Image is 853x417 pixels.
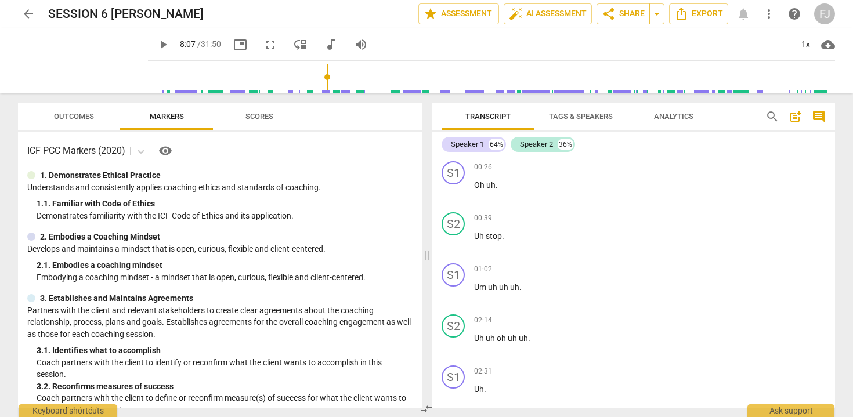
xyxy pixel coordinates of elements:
button: Assessment [418,3,499,24]
span: uh [486,333,497,343]
span: . [496,180,498,190]
button: FJ [814,3,835,24]
button: View player as separate pane [290,34,311,55]
span: . [484,385,486,394]
span: cloud_download [821,38,835,52]
span: Scores [245,112,273,121]
button: Play [153,34,174,55]
span: uh [499,282,510,292]
span: fullscreen [263,38,277,52]
span: visibility [158,144,172,158]
span: share [602,7,616,21]
span: Outcomes [54,112,94,121]
span: comment [812,110,826,124]
span: star [424,7,438,21]
span: Tags & Speakers [549,112,613,121]
div: 36% [558,139,573,150]
div: 64% [489,139,504,150]
div: Change speaker [442,365,465,389]
span: 02:14 [474,316,492,325]
span: . [502,231,504,241]
span: Uh [474,333,486,343]
button: Share [597,3,650,24]
span: audiotrack [324,38,338,52]
span: arrow_drop_down [650,7,664,21]
button: AI Assessment [504,3,592,24]
span: Transcript [465,112,511,121]
span: arrow_back [21,7,35,21]
button: Export [669,3,728,24]
p: Embodying a coaching mindset - a mindset that is open, curious, flexible and client-centered. [37,271,413,284]
p: Coach partners with the client to identify or reconfirm what the client wants to accomplish in th... [37,357,413,380]
div: 3. 2. Reconfirms measures of success [37,380,413,393]
span: picture_in_picture [233,38,247,52]
span: 00:26 [474,162,492,172]
span: Uh [474,385,484,394]
div: Speaker 2 [520,139,553,150]
span: 01:02 [474,264,492,274]
span: play_arrow [156,38,170,52]
span: Assessment [424,7,494,21]
button: Volume [350,34,371,55]
span: AI Assessment [509,7,587,21]
p: Develops and maintains a mindset that is open, curious, flexible and client-centered. [27,243,413,255]
span: Analytics [654,112,693,121]
div: Change speaker [442,212,465,235]
span: stop [486,231,502,241]
span: / 31:50 [197,39,221,49]
div: 1x [794,35,816,54]
span: Oh [474,180,486,190]
p: Coach partners with the client to define or reconfirm measure(s) of success for what the client w... [37,392,413,416]
button: Picture in picture [230,34,251,55]
div: Change speaker [442,263,465,287]
span: Um [474,282,488,292]
div: Change speaker [442,314,465,338]
span: uh [519,333,528,343]
div: Speaker 1 [451,139,484,150]
p: Partners with the client and relevant stakeholders to create clear agreements about the coaching ... [27,304,413,340]
button: Fullscreen [260,34,281,55]
span: . [528,333,530,343]
p: 3. Establishes and Maintains Agreements [40,292,193,304]
span: uh [488,282,499,292]
span: compare_arrows [420,402,433,416]
button: Help [156,142,175,160]
p: 1. Demonstrates Ethical Practice [40,169,161,182]
button: Show/Hide comments [809,107,828,126]
button: Search [763,107,782,126]
span: move_down [294,38,308,52]
div: 3. 1. Identifies what to accomplish [37,345,413,357]
div: Keyboard shortcuts [19,404,117,417]
span: Markers [150,112,184,121]
span: help [787,7,801,21]
span: Export [674,7,723,21]
a: Help [151,142,175,160]
span: uh [510,282,519,292]
div: 1. 1. Familiar with Code of Ethics [37,198,413,210]
button: Sharing summary [649,3,664,24]
span: volume_up [354,38,368,52]
button: Add summary [786,107,805,126]
span: 00:39 [474,213,492,223]
span: uh [486,180,496,190]
p: Demonstrates familiarity with the ICF Code of Ethics and its application. [37,210,413,222]
span: Uh [474,231,486,241]
span: auto_fix_high [509,7,523,21]
div: Ask support [747,404,834,417]
span: . [519,282,522,292]
div: 2. 1. Embodies a coaching mindset [37,259,413,271]
div: Change speaker [442,161,465,184]
span: Share [602,7,645,21]
span: uh [508,333,519,343]
span: post_add [789,110,803,124]
span: search [765,110,779,124]
span: 02:31 [474,367,492,376]
a: Help [784,3,805,24]
h2: SESSION 6 [PERSON_NAME] [48,7,204,21]
p: Understands and consistently applies coaching ethics and standards of coaching. [27,182,413,194]
button: Switch to audio player [320,34,341,55]
span: 8:07 [180,39,196,49]
span: more_vert [762,7,776,21]
span: oh [497,333,508,343]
